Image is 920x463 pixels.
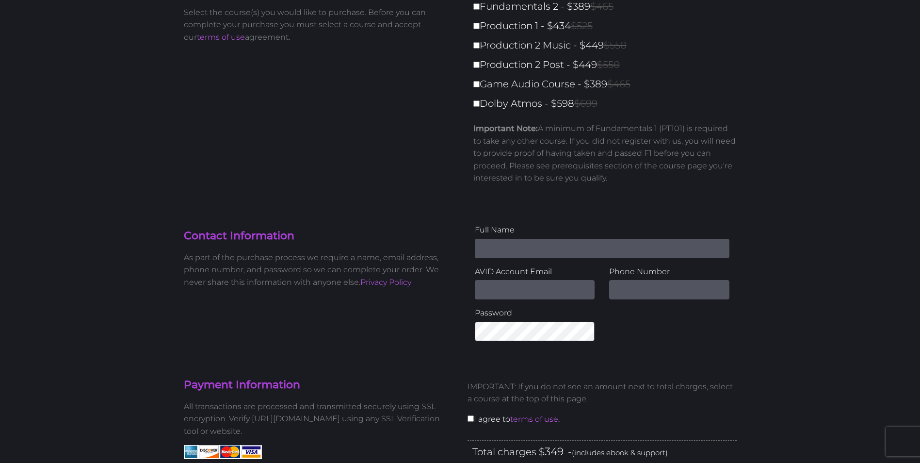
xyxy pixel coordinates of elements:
[607,78,630,90] span: $465
[473,62,480,68] input: Production 2 Post - $449$550
[473,124,538,133] strong: Important Note:
[184,6,453,44] p: Select the course(s) you would like to purchase. Before you can complete your purchase you must s...
[510,414,558,424] a: terms of use
[597,59,620,70] span: $550
[473,95,742,112] label: Dolby Atmos - $598
[475,307,595,319] label: Password
[473,100,480,107] input: Dolby Atmos - $598$699
[473,23,480,29] input: Production 1 - $434$525
[197,33,245,42] a: terms of use
[360,278,411,287] a: Privacy Policy
[604,39,627,51] span: $550
[473,56,742,73] label: Production 2 Post - $449
[184,251,453,289] p: As part of the purchase process we require a name, email address, phone number, and password so w...
[184,229,453,244] h4: Contact Information
[473,81,480,87] input: Game Audio Course - $389$465
[184,400,453,438] p: All transactions are processed and transmitted securely using SSL encryption. Verify [URL][DOMAIN...
[590,0,613,12] span: $465
[184,378,453,393] h4: Payment Information
[473,37,742,54] label: Production 2 Music - $449
[574,98,597,109] span: $699
[571,20,593,32] span: $525
[475,265,595,278] label: AVID Account Email
[473,76,742,93] label: Game Audio Course - $389
[473,3,480,10] input: Fundamentals 2 - $389$465
[473,17,742,34] label: Production 1 - $434
[460,373,744,440] div: I agree to .
[473,42,480,49] input: Production 2 Music - $449$550
[475,224,729,236] label: Full Name
[473,122,737,184] p: A minimum of Fundamentals 1 (PT101) is required to take any other course. If you did not register...
[572,448,668,457] span: (includes ebook & support)
[609,265,729,278] label: Phone Number
[468,380,737,405] p: IMPORTANT: If you do not see an amount next to total charges, select a course at the top of this ...
[184,445,262,459] img: American Express, Discover, MasterCard, Visa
